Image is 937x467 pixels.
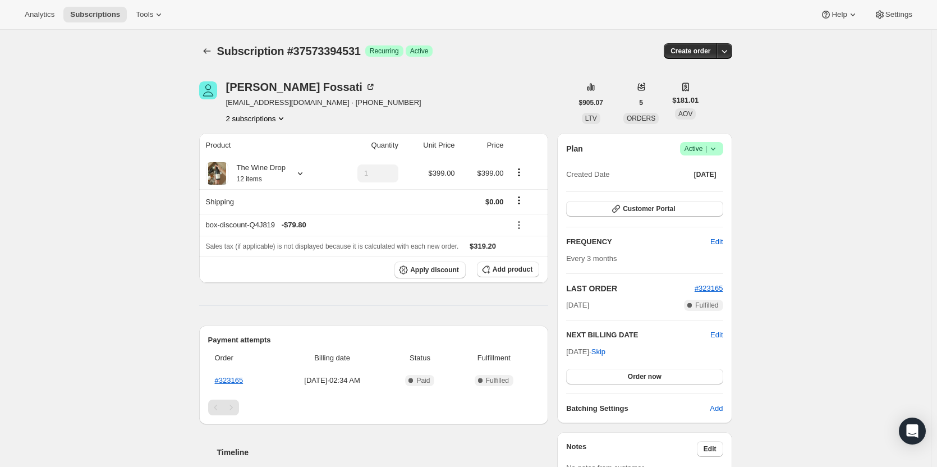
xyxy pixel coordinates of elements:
[579,98,603,107] span: $905.07
[477,169,503,177] span: $399.00
[566,254,617,263] span: Every 3 months
[566,369,723,384] button: Order now
[566,329,710,341] h2: NEXT BILLING DATE
[370,47,399,56] span: Recurring
[710,329,723,341] button: Edit
[477,262,539,277] button: Add product
[215,376,244,384] a: #323165
[226,113,287,124] button: Product actions
[199,43,215,59] button: Subscriptions
[685,143,719,154] span: Active
[566,441,697,457] h3: Notes
[394,262,466,278] button: Apply discount
[280,352,385,364] span: Billing date
[237,175,262,183] small: 12 items
[485,198,504,206] span: $0.00
[208,346,277,370] th: Order
[566,403,710,414] h6: Batching Settings
[280,375,385,386] span: [DATE] · 02:34 AM
[199,81,217,99] span: Miryam Fossati
[402,133,458,158] th: Unit Price
[70,10,120,19] span: Subscriptions
[282,219,306,231] span: - $79.80
[566,143,583,154] h2: Plan
[199,133,332,158] th: Product
[670,47,710,56] span: Create order
[678,110,692,118] span: AOV
[639,98,643,107] span: 5
[867,7,919,22] button: Settings
[814,7,865,22] button: Help
[566,283,695,294] h2: LAST ORDER
[410,47,429,56] span: Active
[458,133,507,158] th: Price
[566,201,723,217] button: Customer Portal
[566,347,605,356] span: [DATE] ·
[664,43,717,59] button: Create order
[510,194,528,207] button: Shipping actions
[136,10,153,19] span: Tools
[695,301,718,310] span: Fulfilled
[566,169,609,180] span: Created Date
[623,204,675,213] span: Customer Portal
[628,372,662,381] span: Order now
[694,170,716,179] span: [DATE]
[695,284,723,292] a: #323165
[695,283,723,294] button: #323165
[226,81,376,93] div: [PERSON_NAME] Fossati
[228,162,286,185] div: The Wine Drop
[217,45,361,57] span: Subscription #37573394531
[672,95,699,106] span: $181.01
[429,169,455,177] span: $399.00
[632,95,650,111] button: 5
[470,242,496,250] span: $319.20
[332,133,402,158] th: Quantity
[710,236,723,248] span: Edit
[566,300,589,311] span: [DATE]
[391,352,448,364] span: Status
[25,10,54,19] span: Analytics
[899,418,926,445] div: Open Intercom Messenger
[129,7,171,22] button: Tools
[199,189,332,214] th: Shipping
[832,10,847,19] span: Help
[710,403,723,414] span: Add
[510,166,528,178] button: Product actions
[585,115,597,122] span: LTV
[456,352,533,364] span: Fulfillment
[703,400,729,418] button: Add
[410,265,459,274] span: Apply discount
[704,445,716,454] span: Edit
[206,219,504,231] div: box-discount-Q4J819
[18,7,61,22] button: Analytics
[627,115,655,122] span: ORDERS
[226,97,421,108] span: [EMAIL_ADDRESS][DOMAIN_NAME] · [PHONE_NUMBER]
[566,236,710,248] h2: FREQUENCY
[572,95,610,111] button: $905.07
[885,10,912,19] span: Settings
[705,144,707,153] span: |
[416,376,430,385] span: Paid
[687,167,723,182] button: [DATE]
[217,447,549,458] h2: Timeline
[585,343,612,361] button: Skip
[704,233,729,251] button: Edit
[486,376,509,385] span: Fulfilled
[591,346,605,358] span: Skip
[63,7,127,22] button: Subscriptions
[697,441,723,457] button: Edit
[208,400,540,415] nav: Pagination
[208,335,540,346] h2: Payment attempts
[493,265,532,274] span: Add product
[206,242,459,250] span: Sales tax (if applicable) is not displayed because it is calculated with each new order.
